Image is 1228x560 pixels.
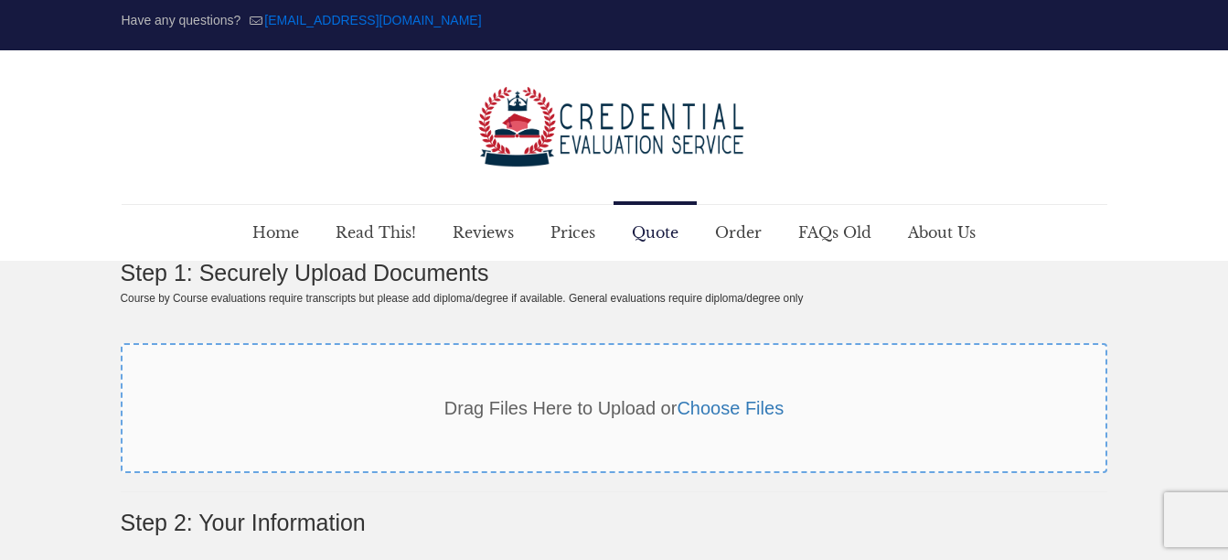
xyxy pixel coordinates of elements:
label: Step 2: Your Information [121,511,366,536]
a: Prices [532,205,614,260]
span: Drag Files Here to Upload or [444,398,784,418]
a: Read This! [317,205,434,260]
a: Order [697,205,780,260]
small: Course by Course evaluations require transcripts but please add diploma/degree if available. Gene... [121,291,1108,307]
a: About Us [890,205,994,260]
label: Step 1: Securely Upload Documents [121,261,489,286]
nav: Main menu [234,205,994,260]
a: Credential Evaluation Service [477,50,752,204]
a: FAQs Old [780,205,890,260]
a: Quote [614,205,697,260]
a: Home [234,205,317,260]
a: Choose Files [677,398,784,418]
a: mail [264,13,481,27]
a: Reviews [434,205,532,260]
img: logo-color [477,87,752,167]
